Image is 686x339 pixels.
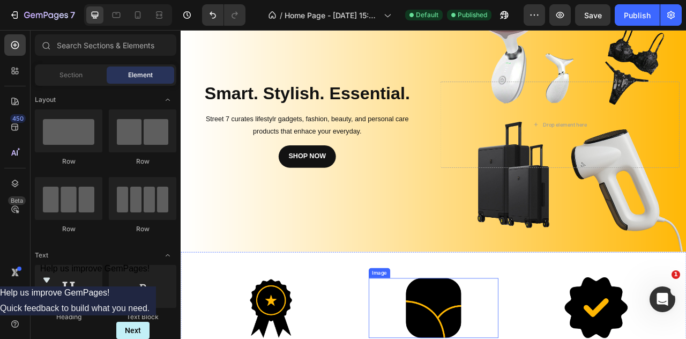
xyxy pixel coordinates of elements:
[59,70,83,80] span: Section
[584,11,602,20] span: Save
[40,264,150,286] button: Show survey - Help us improve GemPages!
[35,95,56,105] span: Layout
[109,157,176,166] div: Row
[159,247,176,264] span: Toggle open
[615,4,660,26] button: Publish
[575,4,610,26] button: Save
[8,196,26,205] div: Beta
[285,10,379,21] span: Home Page - [DATE] 15:20:35
[35,34,176,56] input: Search Sections & Elements
[35,157,102,166] div: Row
[128,70,153,80] span: Element
[624,10,651,21] div: Publish
[241,304,264,314] div: Image
[10,114,26,123] div: 450
[650,286,675,312] iframe: Intercom live chat
[35,250,48,260] span: Text
[202,4,245,26] div: Undo/Redo
[416,10,438,20] span: Default
[35,224,102,234] div: Row
[280,10,282,21] span: /
[70,9,75,21] p: 7
[458,10,487,20] span: Published
[109,224,176,234] div: Row
[460,116,517,124] div: Drop element here
[672,270,680,279] span: 1
[181,30,686,339] iframe: Design area
[40,264,150,273] span: Help us improve GemPages!
[4,4,80,26] button: 7
[159,91,176,108] span: Toggle open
